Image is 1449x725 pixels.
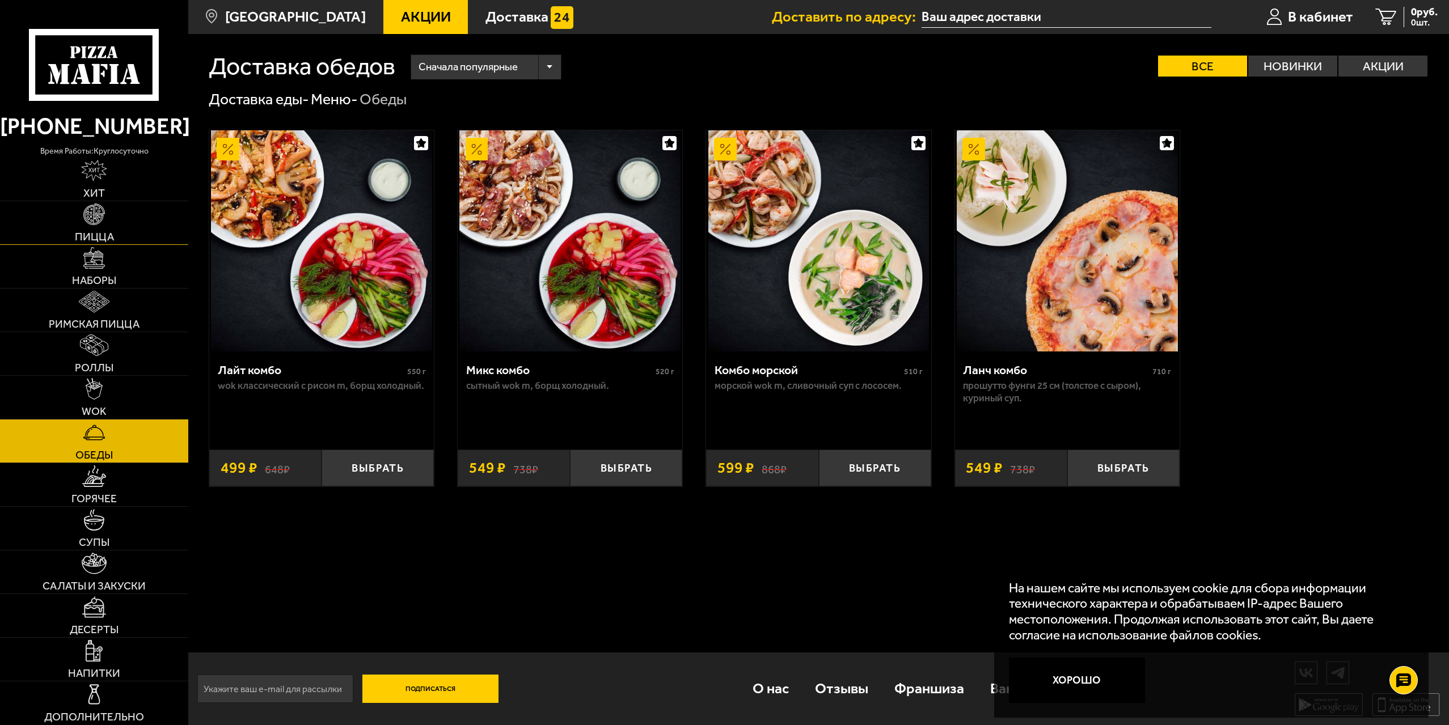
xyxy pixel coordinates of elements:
[922,7,1211,28] input: Ваш адрес доставки
[265,460,290,476] s: 648 ₽
[458,130,682,351] a: АкционныйМикс комбо
[881,664,977,714] a: Франшиза
[469,460,506,476] span: 549 ₽
[802,664,881,714] a: Отзывы
[49,319,140,329] span: Римская пицца
[209,54,395,79] h1: Доставка обедов
[966,460,1003,476] span: 549 ₽
[656,367,674,376] span: 520 г
[75,362,113,373] span: Роллы
[762,460,787,476] s: 868 ₽
[466,363,653,378] div: Микс комбо
[311,90,358,108] a: Меню-
[740,664,802,714] a: О нас
[977,664,1064,714] a: Вакансии
[1067,450,1180,486] button: Выбрать
[197,675,353,703] input: Укажите ваш e-mail для рассылки
[1009,580,1406,643] p: На нашем сайте мы используем cookie для сбора информации технического характера и обрабатываем IP...
[1158,56,1247,77] label: Все
[466,380,674,392] p: Сытный Wok M, Борщ холодный.
[72,275,116,286] span: Наборы
[957,130,1178,351] img: Ланч комбо
[79,537,109,548] span: Супы
[717,460,754,476] span: 599 ₽
[75,231,114,242] span: Пицца
[1248,56,1337,77] label: Новинки
[513,460,538,476] s: 738 ₽
[485,10,548,24] span: Доставка
[211,130,432,351] img: Лайт комбо
[70,624,119,635] span: Десерты
[82,406,107,417] span: WOK
[904,367,923,376] span: 510 г
[570,450,682,486] button: Выбрать
[68,668,120,679] span: Напитки
[819,450,931,486] button: Выбрать
[44,711,144,722] span: Дополнительно
[466,138,488,160] img: Акционный
[1411,7,1438,18] span: 0 руб.
[362,675,499,703] button: Подписаться
[963,380,1171,404] p: Прошутто Фунги 25 см (толстое с сыром), Куриный суп.
[706,130,931,351] a: АкционныйКомбо морской
[459,130,681,351] img: Микс комбо
[1152,367,1171,376] span: 710 г
[1411,18,1438,27] span: 0 шт.
[1009,658,1145,703] button: Хорошо
[218,363,404,378] div: Лайт комбо
[209,130,434,351] a: АкционныйЛайт комбо
[714,138,737,160] img: Акционный
[209,90,309,108] a: Доставка еды-
[708,130,930,351] img: Комбо морской
[322,450,434,486] button: Выбрать
[419,53,518,82] span: Сначала популярные
[551,6,573,29] img: 15daf4d41897b9f0e9f617042186c801.svg
[43,580,146,591] span: Салаты и закуски
[401,10,451,24] span: Акции
[963,363,1150,378] div: Ланч комбо
[955,130,1180,351] a: АкционныйЛанч комбо
[360,90,407,109] div: Обеды
[1288,10,1353,24] span: В кабинет
[221,460,257,476] span: 499 ₽
[715,363,901,378] div: Комбо морской
[217,138,239,160] img: Акционный
[218,380,426,392] p: Wok классический с рисом M, Борщ холодный.
[1010,460,1035,476] s: 738 ₽
[1338,56,1427,77] label: Акции
[83,188,105,198] span: Хит
[715,380,923,392] p: Морской Wok M, Сливочный суп с лососем.
[962,138,985,160] img: Акционный
[75,450,113,460] span: Обеды
[71,493,117,504] span: Горячее
[772,10,922,24] span: Доставить по адресу:
[225,10,366,24] span: [GEOGRAPHIC_DATA]
[407,367,426,376] span: 550 г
